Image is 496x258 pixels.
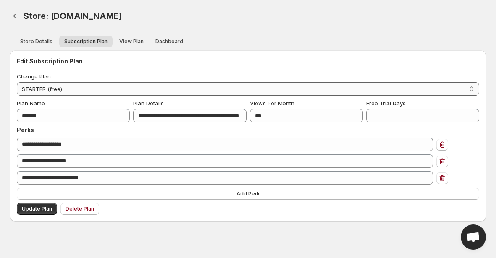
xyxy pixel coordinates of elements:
[60,203,99,215] button: Delete Plan
[119,38,144,45] span: View Plan
[133,100,164,107] span: Plan Details
[15,36,58,47] button: Store details
[10,10,22,22] a: Back
[17,126,479,134] h3: Perks
[24,11,122,21] span: Store: [DOMAIN_NAME]
[114,36,149,47] button: View plan
[17,57,479,65] h3: Edit Subscription Plan
[64,38,108,45] span: Subscription Plan
[17,100,45,107] span: Plan Name
[250,100,294,107] span: Views Per Month
[17,73,51,80] span: Change Plan
[66,206,94,212] span: Delete Plan
[17,203,57,215] button: Update Plan
[236,190,260,197] span: Add Perk
[366,100,406,107] span: Free Trial Days
[150,36,188,47] button: Dashboard
[20,38,52,45] span: Store Details
[17,188,479,200] button: Add Perk
[59,36,113,47] button: Subscription plan
[22,206,52,212] span: Update Plan
[461,224,486,250] div: Open chat
[155,38,183,45] span: Dashboard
